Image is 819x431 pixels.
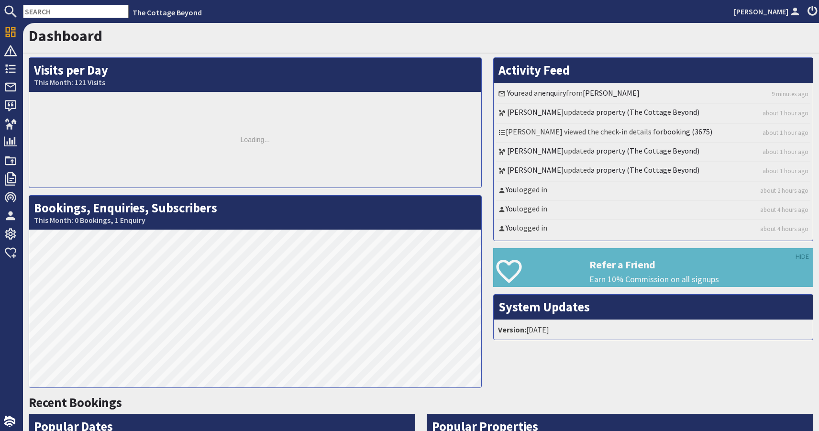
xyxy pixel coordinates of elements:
li: [DATE] [496,322,810,337]
a: Recent Bookings [29,395,122,410]
h2: Visits per Day [29,58,481,92]
li: logged in [496,201,810,220]
a: You [506,185,517,194]
li: logged in [496,182,810,201]
input: SEARCH [23,5,129,18]
a: HIDE [796,252,809,262]
a: booking (3675) [663,127,712,136]
a: [PERSON_NAME] [583,88,640,98]
a: System Updates [498,299,590,315]
a: You [506,223,517,232]
a: Activity Feed [498,62,570,78]
a: You [506,204,517,213]
a: a property (The Cottage Beyond) [591,107,699,117]
div: Loading... [29,92,481,188]
a: a property (The Cottage Beyond) [591,165,699,175]
p: Earn 10% Commission on all signups [589,273,813,286]
a: 9 minutes ago [772,89,808,99]
small: This Month: 121 Visits [34,78,476,87]
a: [PERSON_NAME] [507,107,564,117]
a: about 1 hour ago [763,109,808,118]
h3: Refer a Friend [589,258,813,271]
h2: Bookings, Enquiries, Subscribers [29,196,481,230]
li: updated [496,143,810,162]
a: about 2 hours ago [760,186,808,195]
a: enquiry [542,88,566,98]
a: a property (The Cottage Beyond) [591,146,699,155]
a: The Cottage Beyond [133,8,202,17]
a: about 1 hour ago [763,128,808,137]
a: [PERSON_NAME] [507,165,564,175]
img: staytech_i_w-64f4e8e9ee0a9c174fd5317b4b171b261742d2d393467e5bdba4413f4f884c10.svg [4,416,15,427]
strong: Version: [498,325,526,334]
li: logged in [496,220,810,238]
a: [PERSON_NAME] [507,146,564,155]
a: about 1 hour ago [763,166,808,176]
li: [PERSON_NAME] viewed the check-in details for [496,124,810,143]
a: about 1 hour ago [763,147,808,156]
li: updated [496,104,810,123]
a: Refer a Friend Earn 10% Commission on all signups [493,248,813,287]
a: You [507,88,518,98]
small: This Month: 0 Bookings, 1 Enquiry [34,216,476,225]
li: read an from [496,85,810,104]
a: [PERSON_NAME] [734,6,802,17]
a: Dashboard [29,26,102,45]
a: about 4 hours ago [760,205,808,214]
a: about 4 hours ago [760,224,808,233]
li: updated [496,162,810,181]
